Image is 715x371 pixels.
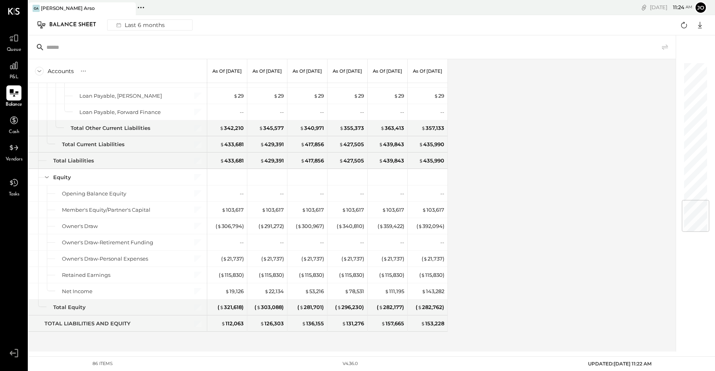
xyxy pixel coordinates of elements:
button: jo [694,1,707,14]
div: -- [400,239,404,246]
div: Retained Earnings [62,271,110,279]
p: As of [DATE] [212,68,242,74]
div: 439,843 [379,141,404,148]
div: 78,531 [345,288,364,295]
div: -- [440,108,444,116]
span: $ [421,272,425,278]
div: -- [360,190,364,197]
div: ( 115,830 ) [379,271,404,279]
div: 435,990 [419,157,444,164]
span: $ [418,304,422,310]
div: 153,228 [421,320,444,327]
div: Total Equity [53,303,86,311]
div: ( 321,618 ) [218,303,244,311]
div: 433,681 [220,157,244,164]
p: As of [DATE] [373,68,402,74]
span: $ [302,207,306,213]
div: Balance Sheet [49,19,104,31]
span: Queue [7,46,21,54]
a: Balance [0,85,27,108]
div: ( 392,094 ) [416,222,444,230]
div: -- [400,108,404,116]
div: 111,195 [385,288,404,295]
span: $ [220,304,224,310]
div: 417,856 [301,157,324,164]
span: $ [305,288,309,294]
div: -- [240,239,244,246]
span: $ [220,272,225,278]
div: -- [280,190,284,197]
span: $ [260,157,264,164]
div: -- [320,239,324,246]
div: ( 359,422 ) [378,222,404,230]
div: v 4.36.0 [343,361,358,367]
div: Equity [53,174,71,181]
div: 103,617 [302,206,324,214]
span: $ [233,93,238,99]
div: -- [240,108,244,116]
div: 342,210 [220,124,244,132]
span: $ [385,288,389,294]
div: 103,617 [262,206,284,214]
div: 340,971 [300,124,324,132]
span: $ [422,207,426,213]
a: Tasks [0,175,27,198]
span: $ [220,125,224,131]
div: Loan Payable, Forward Finance [79,108,161,116]
div: ( 115,830 ) [259,271,284,279]
span: $ [220,141,224,147]
div: ( 340,810 ) [337,222,364,230]
span: $ [379,141,383,147]
div: ( 306,794 ) [216,222,244,230]
span: $ [302,320,306,327]
div: Member's Equity/Partner's Capital [62,206,150,214]
span: $ [223,255,227,262]
p: As of [DATE] [293,68,322,74]
span: $ [221,320,225,327]
span: $ [301,272,305,278]
span: $ [379,223,384,229]
div: ( 115,830 ) [339,271,364,279]
div: 417,856 [301,141,324,148]
div: 429,391 [260,141,284,148]
div: ( 21,737 ) [261,255,284,263]
div: 157,665 [381,320,404,327]
span: $ [383,255,387,262]
div: -- [360,239,364,246]
a: Cash [0,113,27,136]
div: ( 21,737 ) [301,255,324,263]
span: $ [301,141,305,147]
div: 136,155 [302,320,324,327]
span: $ [345,288,349,294]
a: P&L [0,58,27,81]
div: 355,373 [339,124,364,132]
div: 103,617 [222,206,244,214]
div: Total Liabilities [53,157,94,164]
span: $ [354,93,358,99]
div: ( 21,737 ) [382,255,404,263]
div: -- [280,239,284,246]
span: $ [297,223,302,229]
div: 126,303 [260,320,284,327]
span: $ [303,255,307,262]
div: Total Current Liabilities [62,141,125,148]
span: $ [339,157,343,164]
span: $ [341,272,345,278]
span: $ [339,125,344,131]
div: 357,133 [421,124,444,132]
p: As of [DATE] [413,68,442,74]
span: $ [423,255,428,262]
span: $ [256,304,261,310]
span: $ [225,288,229,294]
div: 29 [274,92,284,100]
div: ( 291,272 ) [258,222,284,230]
span: $ [262,207,266,213]
span: $ [422,288,426,294]
span: $ [260,223,264,229]
div: Accounts [48,67,74,75]
div: 103,617 [382,206,404,214]
span: $ [301,157,305,164]
div: 103,617 [342,206,364,214]
div: -- [440,239,444,246]
div: Owner's Draw [62,222,98,230]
